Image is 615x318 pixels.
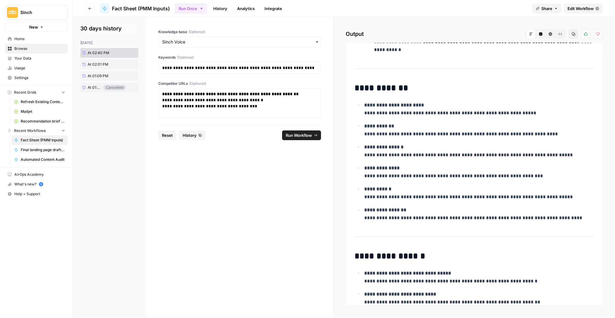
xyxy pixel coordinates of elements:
[21,137,65,143] span: Fact Sheet (PMM Inputs)
[346,29,603,39] h2: Output
[11,107,68,116] a: Mailjet
[5,63,68,73] a: Usage
[183,132,197,138] span: History
[14,65,65,71] span: Usage
[88,62,108,67] span: At 02:01 PM
[21,119,65,124] span: Recommendation brief tracker
[5,44,68,54] a: Browse
[564,4,603,13] a: Edit Workflow
[189,81,206,86] span: (Optional)
[80,24,138,33] h2: 30 days history
[14,56,65,61] span: Your Data
[14,36,65,42] span: Home
[11,135,68,145] a: Fact Sheet (PMM Inputs)
[5,88,68,97] button: Recent Grids
[80,83,103,92] a: At 01:02 PM
[80,60,126,69] a: At 02:01 PM
[40,183,42,186] text: 5
[158,130,176,140] button: Reset
[162,39,317,45] input: Sinch Voice
[14,172,65,177] span: AirOps Academy
[11,155,68,164] a: Automated Content Audit
[179,130,206,140] button: History
[112,5,170,12] span: Fact Sheet (PMM Inputs)
[5,126,68,135] button: Recent Workflows
[162,132,173,138] span: Reset
[20,9,57,16] span: Sinch
[7,7,18,18] img: Sinch Logo
[21,147,65,153] span: Final landing page drafter for Project 428 ([PERSON_NAME])
[5,180,68,189] div: What's new?
[14,46,65,51] span: Browse
[210,4,231,13] a: History
[29,24,38,30] span: New
[11,116,68,126] a: Recommendation brief tracker
[14,191,65,197] span: Help + Support
[158,81,321,86] label: Competitor URLs
[5,34,68,44] a: Home
[282,130,321,140] button: Run Workflow
[286,132,312,138] span: Run Workflow
[5,73,68,83] a: Settings
[233,4,258,13] a: Analytics
[80,40,138,46] div: [DATE]
[80,71,126,81] a: At 01:09 PM
[21,157,65,162] span: Automated Content Audit
[5,54,68,63] a: Your Data
[261,4,286,13] a: Integrate
[5,179,68,189] button: What's new? 5
[80,48,126,58] a: At 02:40 PM
[14,128,46,133] span: Recent Workflows
[188,29,205,35] span: (Optional)
[11,97,68,107] a: Refresh Existing Content (1)
[158,55,321,60] label: Keywords
[88,85,102,90] span: At 01:02 PM
[158,29,321,35] label: Knowledge base
[5,170,68,179] a: AirOps Academy
[39,182,43,186] a: 5
[103,85,126,90] div: Cancelled
[14,90,36,95] span: Recent Grids
[568,5,594,12] span: Edit Workflow
[175,3,207,14] button: Run Once
[14,75,65,81] span: Settings
[541,5,552,12] span: Share
[5,5,68,20] button: Workspace: Sinch
[177,55,194,60] span: (Optional)
[88,73,108,79] span: At 01:09 PM
[5,22,68,32] button: New
[88,50,109,56] span: At 02:40 PM
[11,145,68,155] a: Final landing page drafter for Project 428 ([PERSON_NAME])
[21,109,65,114] span: Mailjet
[532,4,561,13] button: Share
[5,189,68,199] button: Help + Support
[21,99,65,105] span: Refresh Existing Content (1)
[100,4,170,13] a: Fact Sheet (PMM Inputs)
